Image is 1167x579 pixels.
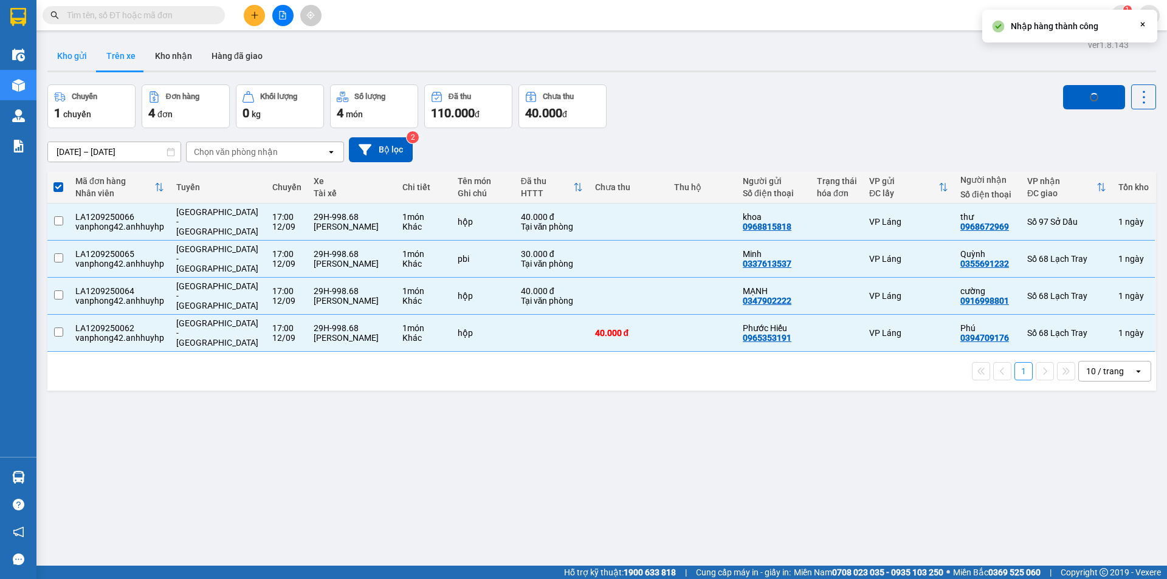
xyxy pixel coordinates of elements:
[863,171,954,204] th: Toggle SortBy
[521,296,583,306] div: Tại văn phòng
[314,222,390,231] div: [PERSON_NAME]
[1138,19,1148,29] svg: Close
[743,286,805,296] div: MẠNH
[407,131,419,143] sup: 2
[75,212,164,222] div: LA1209250066
[278,11,287,19] span: file-add
[252,109,261,119] span: kg
[272,259,301,269] div: 12/09
[12,471,25,484] img: warehouse-icon
[743,176,805,186] div: Người gửi
[402,222,446,231] div: Khác
[1014,362,1033,380] button: 1
[1138,5,1160,26] button: caret-down
[12,79,25,92] img: warehouse-icon
[75,333,164,343] div: vanphong42.anhhuyhp
[145,41,202,70] button: Kho nhận
[157,109,173,119] span: đơn
[346,109,363,119] span: món
[521,259,583,269] div: Tại văn phòng
[475,109,480,119] span: đ
[521,286,583,296] div: 40.000 đ
[402,286,446,296] div: 1 món
[48,142,181,162] input: Select a date range.
[543,92,574,101] div: Chưa thu
[50,11,59,19] span: search
[817,176,857,186] div: Trạng thái
[1027,176,1096,186] div: VP nhận
[13,499,24,510] span: question-circle
[75,259,164,269] div: vanphong42.anhhuyhp
[743,333,791,343] div: 0965353191
[458,188,509,198] div: Ghi chú
[449,92,471,101] div: Đã thu
[166,92,199,101] div: Đơn hàng
[1027,291,1106,301] div: Số 68 Lạch Tray
[402,323,446,333] div: 1 món
[272,249,301,259] div: 17:00
[743,212,805,222] div: khoa
[148,106,155,120] span: 4
[832,567,943,577] strong: 0708 023 035 - 0935 103 250
[12,140,25,152] img: solution-icon
[674,182,731,192] div: Thu hộ
[525,106,562,120] span: 40.000
[869,188,938,198] div: ĐC lấy
[696,566,791,579] span: Cung cấp máy in - giấy in:
[272,5,294,26] button: file-add
[1118,217,1149,227] div: 1
[869,176,938,186] div: VP gửi
[869,254,948,264] div: VP Láng
[75,296,164,306] div: vanphong42.anhhuyhp
[202,41,272,70] button: Hàng đã giao
[458,328,509,338] div: hộp
[946,570,950,575] span: ⚪️
[272,333,301,343] div: 12/09
[402,182,446,192] div: Chi tiết
[564,566,676,579] span: Hỗ trợ kỹ thuật:
[176,281,258,310] span: [GEOGRAPHIC_DATA] - [GEOGRAPHIC_DATA]
[75,176,154,186] div: Mã đơn hàng
[960,190,1015,199] div: Số điện thoại
[306,11,315,19] span: aim
[402,259,446,269] div: Khác
[869,217,948,227] div: VP Láng
[13,553,24,565] span: message
[75,188,154,198] div: Nhân viên
[330,84,418,128] button: Số lượng4món
[176,318,258,348] span: [GEOGRAPHIC_DATA] - [GEOGRAPHIC_DATA]
[1125,254,1144,264] span: ngày
[1118,182,1149,192] div: Tồn kho
[314,296,390,306] div: [PERSON_NAME]
[1021,171,1112,204] th: Toggle SortBy
[12,49,25,61] img: warehouse-icon
[960,286,1015,296] div: cường
[326,147,336,157] svg: open
[272,182,301,192] div: Chuyến
[243,106,249,120] span: 0
[300,5,322,26] button: aim
[47,84,136,128] button: Chuyến1chuyến
[176,244,258,273] span: [GEOGRAPHIC_DATA] - [GEOGRAPHIC_DATA]
[272,212,301,222] div: 17:00
[314,259,390,269] div: [PERSON_NAME]
[75,323,164,333] div: LA1209250062
[69,171,170,204] th: Toggle SortBy
[97,41,145,70] button: Trên xe
[402,296,446,306] div: Khác
[72,92,97,101] div: Chuyến
[960,175,1015,185] div: Người nhận
[194,146,278,158] div: Chọn văn phòng nhận
[518,84,607,128] button: Chưa thu40.000đ
[272,286,301,296] div: 17:00
[337,106,343,120] span: 4
[521,222,583,231] div: Tại văn phòng
[250,11,259,19] span: plus
[1027,254,1106,264] div: Số 68 Lạch Tray
[431,106,475,120] span: 110.000
[236,84,324,128] button: Khối lượng0kg
[869,328,948,338] div: VP Láng
[817,188,857,198] div: hóa đơn
[260,92,297,101] div: Khối lượng
[960,296,1009,306] div: 0916998801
